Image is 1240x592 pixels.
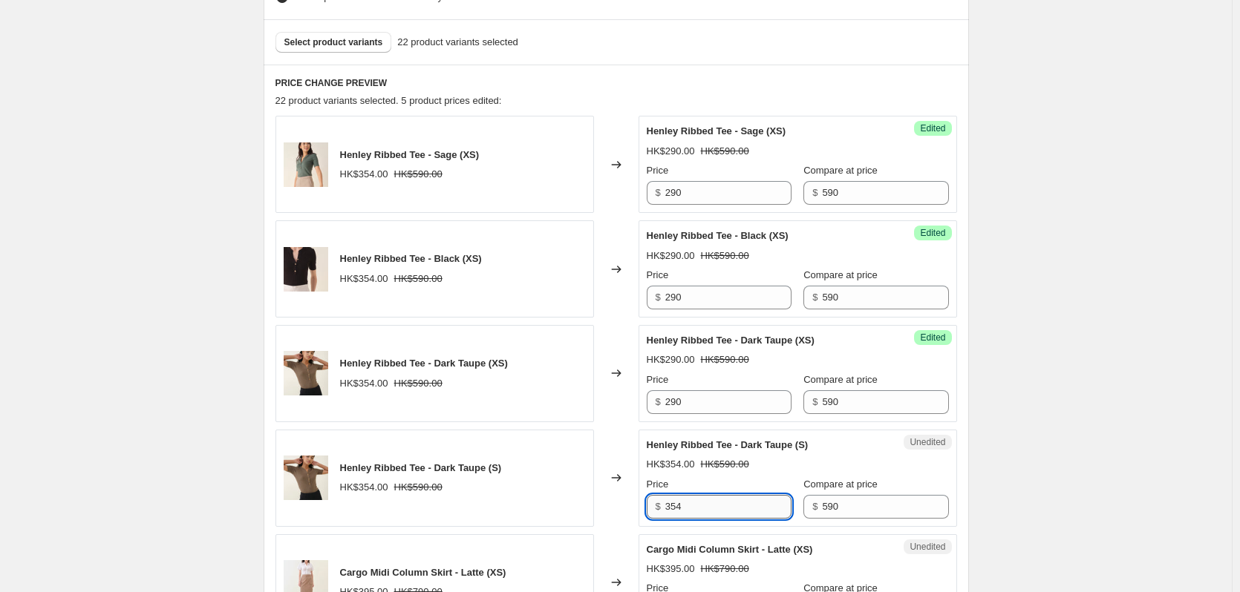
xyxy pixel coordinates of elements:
[701,354,749,365] span: HK$590.00
[812,396,818,407] span: $
[812,187,818,198] span: $
[812,501,818,512] span: $
[647,125,786,137] span: Henley Ribbed Tee - Sage (XS)
[701,563,749,574] span: HK$790.00
[803,478,878,490] span: Compare at price
[340,567,506,578] span: Cargo Midi Column Skirt - Latte (XS)
[284,351,328,395] img: HenleyRibTeeTaupe_1666_80x.jpg
[701,458,749,470] span: HK$590.00
[647,478,669,490] span: Price
[656,292,661,303] span: $
[340,378,388,389] span: HK$354.00
[701,250,749,261] span: HK$590.00
[647,250,695,261] span: HK$290.00
[803,374,878,385] span: Compare at price
[647,145,695,157] span: HK$290.00
[284,455,328,500] img: HenleyRibTeeTaupe_1666_80x.jpg
[340,462,502,473] span: Henley Ribbed Tee - Dark Taupe (S)
[656,187,661,198] span: $
[340,358,508,369] span: Henley Ribbed Tee - Dark Taupe (XS)
[340,481,388,493] span: HK$354.00
[340,273,388,284] span: HK$354.00
[647,374,669,385] span: Price
[647,335,815,346] span: Henley Ribbed Tee - Dark Taupe (XS)
[275,77,957,89] h6: PRICE CHANGE PREVIEW
[910,541,945,553] span: Unedited
[397,35,518,50] span: 22 product variants selected
[647,544,813,555] span: Cargo Midi Column Skirt - Latte (XS)
[275,95,502,106] span: 22 product variants selected. 5 product prices edited:
[701,145,749,157] span: HK$590.00
[647,439,809,450] span: Henley Ribbed Tee - Dark Taupe (S)
[920,122,945,134] span: Edited
[656,396,661,407] span: $
[656,501,661,512] span: $
[647,458,695,470] span: HK$354.00
[284,36,383,48] span: Select product variants
[394,273,443,284] span: HK$590.00
[284,142,328,187] img: HenleyRibTeeSage_1355_80x.jpg
[394,168,443,180] span: HK$590.00
[340,149,480,160] span: Henley Ribbed Tee - Sage (XS)
[647,354,695,365] span: HK$290.00
[394,481,443,493] span: HK$590.00
[647,230,789,241] span: Henley Ribbed Tee - Black (XS)
[647,563,695,574] span: HK$395.00
[812,292,818,303] span: $
[803,269,878,280] span: Compare at price
[394,378,443,389] span: HK$590.00
[340,168,388,180] span: HK$354.00
[275,32,392,53] button: Select product variants
[910,436,945,448] span: Unedited
[920,227,945,239] span: Edited
[647,269,669,280] span: Price
[284,247,328,292] img: HenleyRibTeeBlack_0531_80x.jpg
[647,165,669,176] span: Price
[340,253,482,264] span: Henley Ribbed Tee - Black (XS)
[803,165,878,176] span: Compare at price
[920,332,945,343] span: Edited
